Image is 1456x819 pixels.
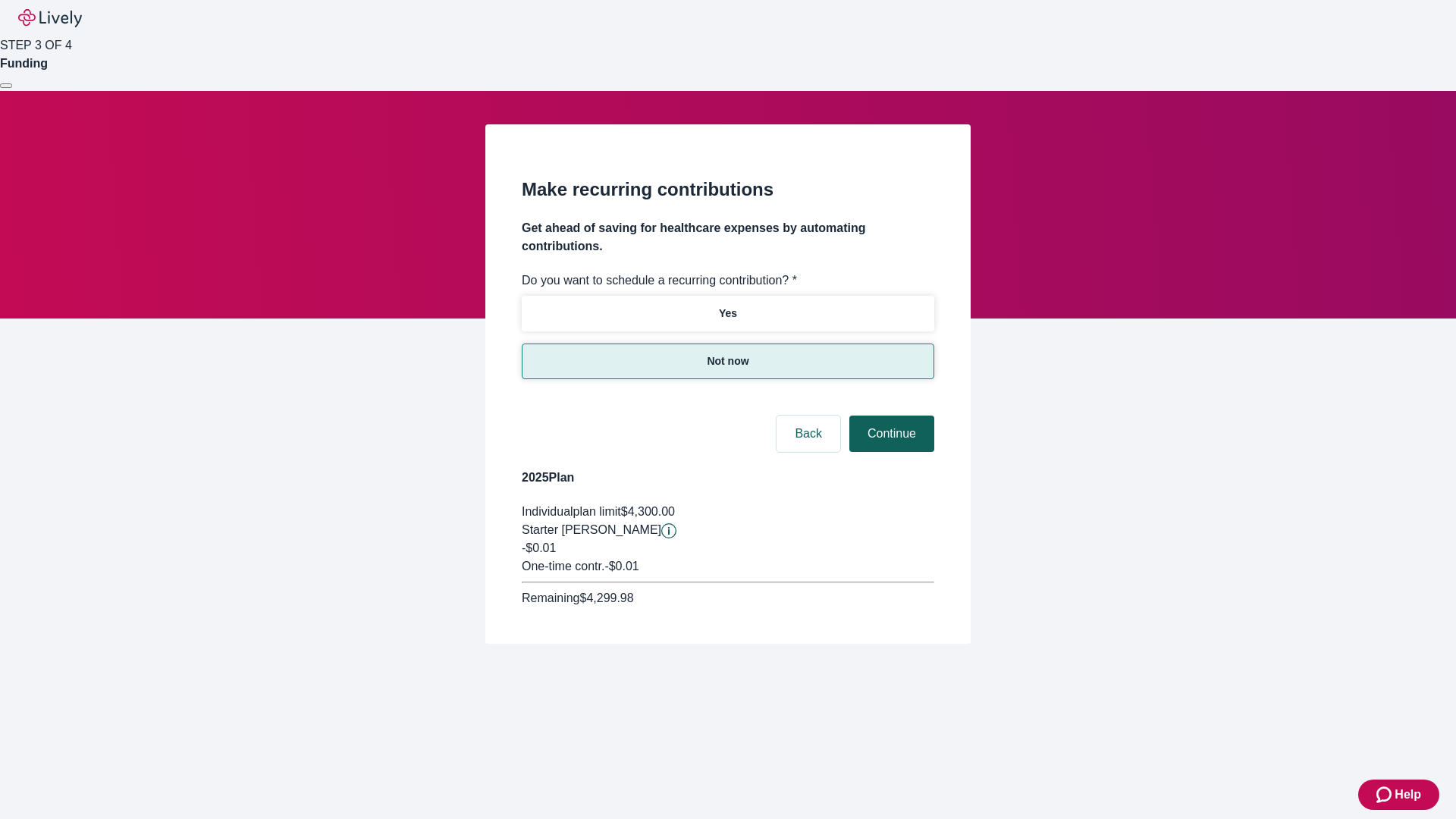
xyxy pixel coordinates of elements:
[579,591,633,604] span: $4,299.98
[1395,786,1421,804] span: Help
[522,505,621,518] span: Individual plan limit
[522,523,661,536] span: Starter [PERSON_NAME]
[522,591,579,604] span: Remaining
[777,416,840,452] button: Back
[522,176,934,203] h2: Make recurring contributions
[661,523,676,538] svg: Starter penny details
[604,560,639,573] span: - $0.01
[18,9,82,27] img: Lively
[522,296,934,331] button: Yes
[621,505,675,518] span: $4,300.00
[719,306,737,322] p: Yes
[522,469,934,487] h4: 2025 Plan
[661,523,676,538] button: Lively will contribute $0.01 to establish your account
[1358,780,1439,810] button: Zendesk support iconHelp
[522,541,556,554] span: -$0.01
[522,344,934,379] button: Not now
[522,219,934,256] h4: Get ahead of saving for healthcare expenses by automating contributions.
[522,271,797,290] label: Do you want to schedule a recurring contribution? *
[849,416,934,452] button: Continue
[707,353,748,369] p: Not now
[1376,786,1395,804] svg: Zendesk support icon
[522,560,604,573] span: One-time contr.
